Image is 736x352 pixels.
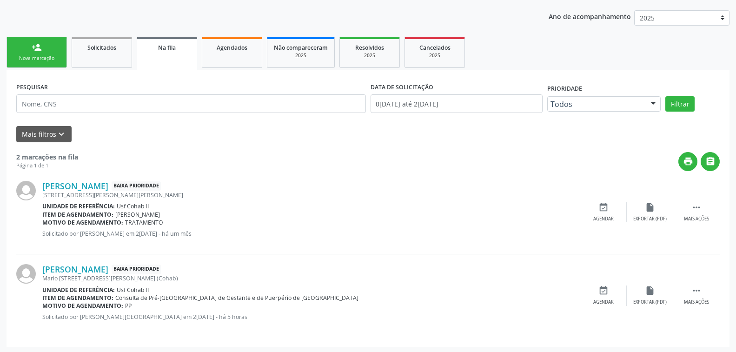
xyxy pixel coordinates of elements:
b: Item de agendamento: [42,294,113,302]
b: Item de agendamento: [42,211,113,219]
i:  [705,156,716,166]
span: Resolvidos [355,44,384,52]
div: person_add [32,42,42,53]
span: Na fila [158,44,176,52]
span: PP [125,302,132,310]
a: [PERSON_NAME] [42,264,108,274]
button: print [678,152,697,171]
div: 2025 [274,52,328,59]
span: Não compareceram [274,44,328,52]
div: Agendar [593,216,614,222]
input: Selecione um intervalo [371,94,543,113]
b: Motivo de agendamento: [42,219,123,226]
p: Solicitado por [PERSON_NAME][GEOGRAPHIC_DATA] em 2[DATE] - há 5 horas [42,313,580,321]
div: 2025 [411,52,458,59]
div: Mais ações [684,216,709,222]
img: img [16,181,36,200]
span: Cancelados [419,44,451,52]
button: Filtrar [665,96,695,112]
div: 2025 [346,52,393,59]
i: event_available [598,286,609,296]
span: Consulta de Pré-[GEOGRAPHIC_DATA] de Gestante e de Puerpério de [GEOGRAPHIC_DATA] [115,294,358,302]
label: PESQUISAR [16,80,48,94]
i: event_available [598,202,609,213]
span: [PERSON_NAME] [115,211,160,219]
button:  [701,152,720,171]
i: insert_drive_file [645,202,655,213]
span: Usf Cohab II [117,202,149,210]
p: Ano de acompanhamento [549,10,631,22]
div: Página 1 de 1 [16,162,78,170]
span: TRATAMENTO [125,219,163,226]
i: insert_drive_file [645,286,655,296]
span: Baixa Prioridade [112,265,161,274]
span: Baixa Prioridade [112,181,161,191]
b: Unidade de referência: [42,202,115,210]
strong: 2 marcações na fila [16,153,78,161]
a: [PERSON_NAME] [42,181,108,191]
span: Agendados [217,44,247,52]
label: DATA DE SOLICITAÇÃO [371,80,433,94]
p: Solicitado por [PERSON_NAME] em 2[DATE] - há um mês [42,230,580,238]
label: Prioridade [547,82,582,96]
i:  [691,286,702,296]
div: Agendar [593,299,614,306]
button: Mais filtroskeyboard_arrow_down [16,126,72,142]
div: Exportar (PDF) [633,216,667,222]
div: Exportar (PDF) [633,299,667,306]
img: img [16,264,36,284]
span: Todos [550,100,642,109]
div: Nova marcação [13,55,60,62]
i:  [691,202,702,213]
b: Unidade de referência: [42,286,115,294]
i: print [683,156,693,166]
div: Mais ações [684,299,709,306]
b: Motivo de agendamento: [42,302,123,310]
i: keyboard_arrow_down [56,129,66,139]
span: Solicitados [87,44,116,52]
div: [STREET_ADDRESS][PERSON_NAME][PERSON_NAME] [42,191,580,199]
span: Usf Cohab II [117,286,149,294]
input: Nome, CNS [16,94,366,113]
div: Mario [STREET_ADDRESS][PERSON_NAME] (Cohab) [42,274,580,282]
